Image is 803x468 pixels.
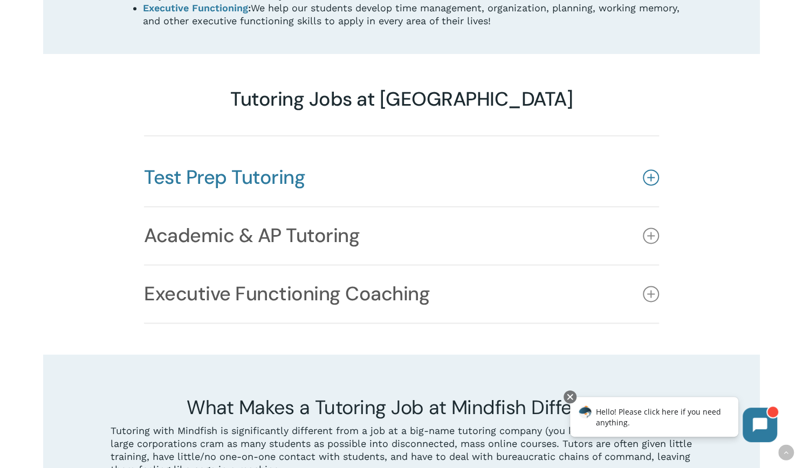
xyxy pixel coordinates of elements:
[559,388,788,453] iframe: Chatbot
[143,2,251,13] strong: :
[144,265,659,322] a: Executive Functioning Coaching
[143,2,248,13] a: Executive Functioning
[144,87,659,112] h3: Tutoring Jobs at [GEOGRAPHIC_DATA]
[143,2,692,27] li: We help our students develop time management, organization, planning, working memory, and other e...
[187,394,616,419] span: What Makes a Tutoring Job at Mindfish Different?
[144,149,659,206] a: Test Prep Tutoring
[144,207,659,264] a: Academic & AP Tutoring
